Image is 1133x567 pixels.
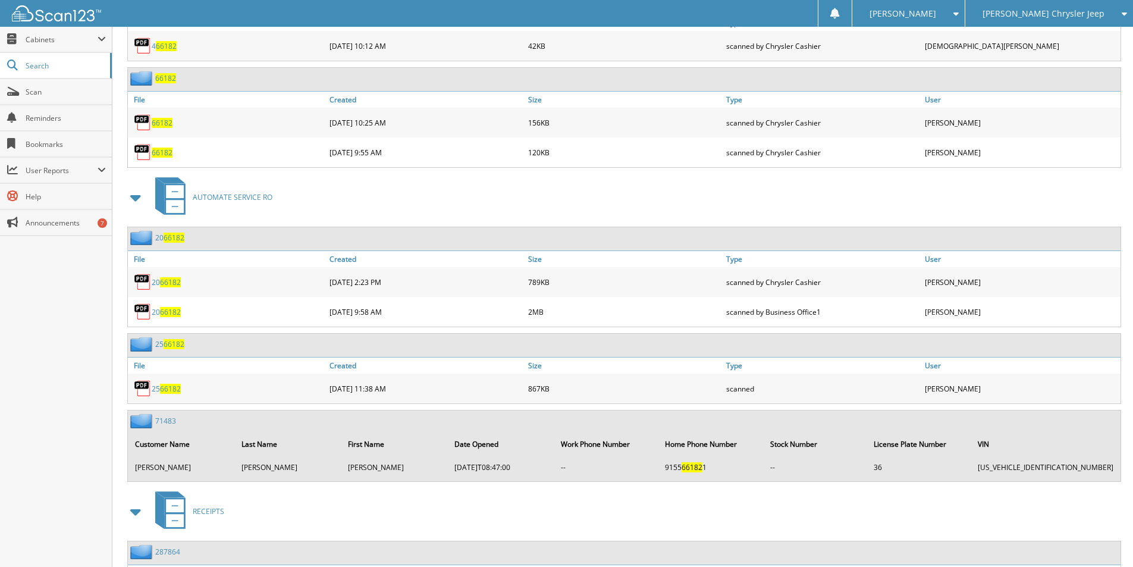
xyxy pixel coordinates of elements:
[156,41,177,51] span: 66182
[134,114,152,131] img: PDF.png
[922,34,1121,58] div: [DEMOGRAPHIC_DATA][PERSON_NAME]
[148,488,224,535] a: RECEIPTS
[659,432,763,456] th: Home Phone Number
[128,92,327,108] a: File
[148,174,272,221] a: AUTOMATE SERVICE RO
[922,111,1121,134] div: [PERSON_NAME]
[723,111,922,134] div: scanned by Chrysler Cashier
[236,458,341,477] td: [PERSON_NAME]
[525,251,724,267] a: Size
[723,270,922,294] div: scanned by Chrysler Cashier
[160,277,181,287] span: 66182
[764,458,867,477] td: --
[922,300,1121,324] div: [PERSON_NAME]
[922,140,1121,164] div: [PERSON_NAME]
[327,251,525,267] a: Created
[682,462,702,472] span: 66182
[327,92,525,108] a: Created
[12,5,101,21] img: scan123-logo-white.svg
[327,270,525,294] div: [DATE] 2:23 PM
[130,413,155,428] img: folder2.png
[26,113,106,123] span: Reminders
[983,10,1104,17] span: [PERSON_NAME] Chrysler Jeep
[152,118,172,128] a: 66182
[26,192,106,202] span: Help
[327,34,525,58] div: [DATE] 10:12 AM
[342,458,447,477] td: [PERSON_NAME]
[152,41,177,51] a: 466182
[723,34,922,58] div: scanned by Chrysler Cashier
[128,358,327,374] a: File
[525,300,724,324] div: 2MB
[155,416,176,426] a: 71483
[26,35,98,45] span: Cabinets
[164,339,184,349] span: 66182
[155,547,180,557] a: 287864
[327,358,525,374] a: Created
[525,377,724,400] div: 867KB
[152,277,181,287] a: 2066182
[26,165,98,176] span: User Reports
[870,10,936,17] span: [PERSON_NAME]
[525,34,724,58] div: 42KB
[525,140,724,164] div: 120KB
[525,270,724,294] div: 789KB
[972,432,1119,456] th: VIN
[26,87,106,97] span: Scan
[972,458,1119,477] td: [US_VEHICLE_IDENTIFICATION_NUMBER]
[723,377,922,400] div: scanned
[723,358,922,374] a: Type
[98,218,107,228] div: 7
[922,92,1121,108] a: User
[155,233,184,243] a: 2066182
[922,270,1121,294] div: [PERSON_NAME]
[130,337,155,352] img: folder2.png
[868,432,971,456] th: License Plate Number
[448,432,554,456] th: Date Opened
[525,358,724,374] a: Size
[342,432,447,456] th: First Name
[525,92,724,108] a: Size
[26,218,106,228] span: Announcements
[134,37,152,55] img: PDF.png
[193,506,224,516] span: RECEIPTS
[152,384,181,394] a: 2566182
[134,273,152,291] img: PDF.png
[128,251,327,267] a: File
[134,380,152,397] img: PDF.png
[327,377,525,400] div: [DATE] 11:38 AM
[130,71,155,86] img: folder2.png
[723,251,922,267] a: Type
[327,111,525,134] div: [DATE] 10:25 AM
[155,339,184,349] a: 2566182
[555,458,658,477] td: --
[327,300,525,324] div: [DATE] 9:58 AM
[723,300,922,324] div: scanned by Business Office1
[525,111,724,134] div: 156KB
[723,140,922,164] div: scanned by Chrysler Cashier
[659,458,763,477] td: 9155 1
[448,458,554,477] td: [DATE]T08:47:00
[152,148,172,158] a: 66182
[129,458,234,477] td: [PERSON_NAME]
[129,432,234,456] th: Customer Name
[155,73,176,83] a: 66182
[134,143,152,161] img: PDF.png
[160,384,181,394] span: 66182
[26,61,104,71] span: Search
[922,358,1121,374] a: User
[555,432,658,456] th: Work Phone Number
[130,544,155,559] img: folder2.png
[134,303,152,321] img: PDF.png
[922,251,1121,267] a: User
[130,230,155,245] img: folder2.png
[922,377,1121,400] div: [PERSON_NAME]
[152,307,181,317] a: 2066182
[236,432,341,456] th: Last Name
[193,192,272,202] span: AUTOMATE SERVICE RO
[164,233,184,243] span: 66182
[764,432,867,456] th: Stock Number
